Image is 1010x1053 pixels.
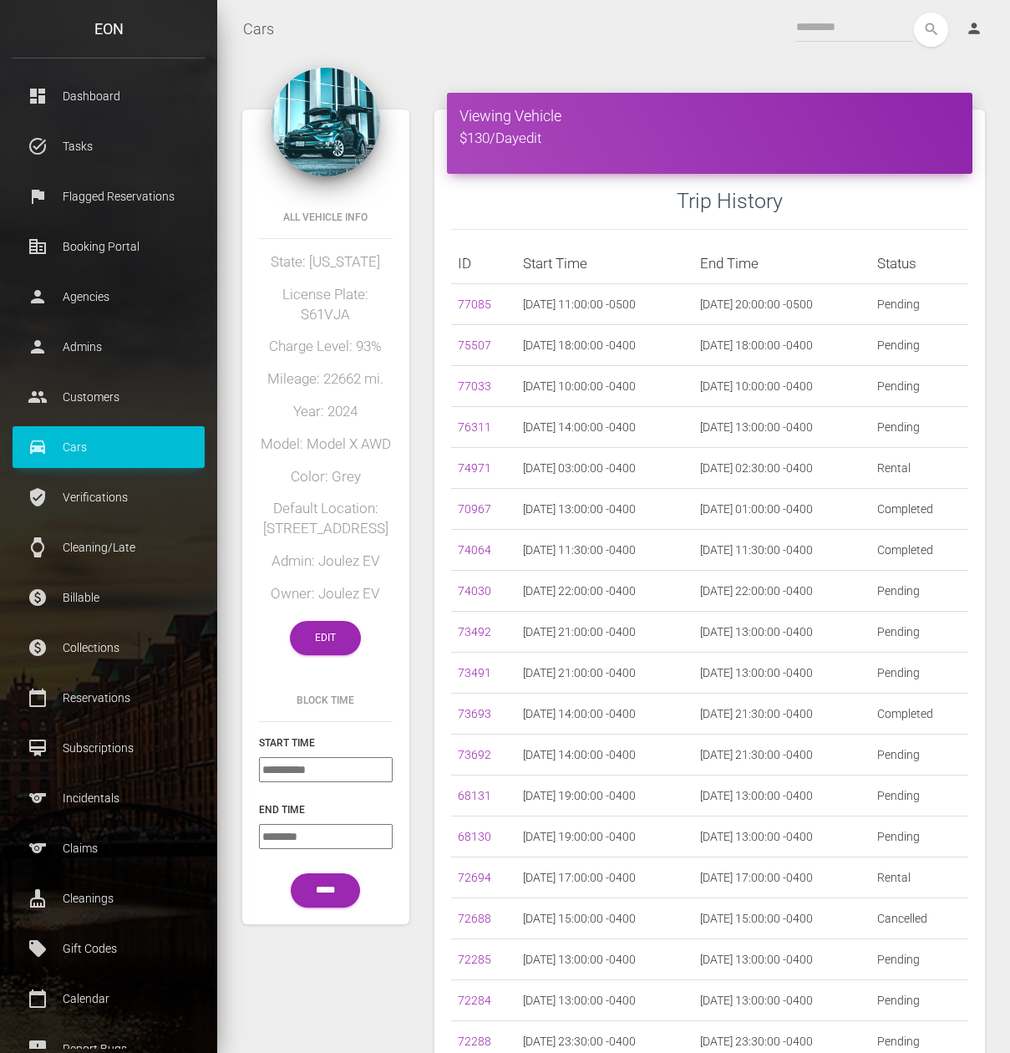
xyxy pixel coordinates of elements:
button: search [914,13,948,47]
h5: Mileage: 22662 mi. [259,369,393,389]
td: [DATE] 01:00:00 -0400 [693,489,870,530]
th: End Time [693,243,870,284]
p: Subscriptions [25,735,192,760]
td: [DATE] 21:00:00 -0400 [516,612,693,653]
p: Flagged Reservations [25,184,192,209]
td: Pending [870,735,968,776]
a: edit [519,130,541,146]
h5: Year: 2024 [259,402,393,422]
a: person [953,13,997,46]
p: Agencies [25,284,192,309]
td: Pending [870,325,968,366]
h5: Admin: Joulez EV [259,552,393,572]
td: [DATE] 13:00:00 -0400 [516,980,693,1021]
td: Rental [870,448,968,489]
p: Booking Portal [25,234,192,259]
a: 72688 [458,912,491,925]
a: 76311 [458,420,491,434]
p: Customers [25,384,192,409]
a: person Admins [13,326,205,368]
td: [DATE] 02:30:00 -0400 [693,448,870,489]
h4: Viewing Vehicle [459,105,960,126]
a: cleaning_services Cleanings [13,877,205,919]
td: [DATE] 13:00:00 -0400 [516,939,693,980]
td: [DATE] 03:00:00 -0400 [516,448,693,489]
a: task_alt Tasks [13,125,205,167]
a: people Customers [13,376,205,418]
td: [DATE] 10:00:00 -0400 [693,366,870,407]
td: Pending [870,980,968,1021]
td: [DATE] 11:30:00 -0400 [516,530,693,571]
a: 72284 [458,994,491,1007]
th: Start Time [516,243,693,284]
h6: End Time [259,802,393,817]
a: sports Claims [13,827,205,869]
a: 74030 [458,584,491,598]
a: corporate_fare Booking Portal [13,226,205,267]
td: Completed [870,530,968,571]
p: Calendar [25,986,192,1011]
a: drive_eta Cars [13,426,205,468]
a: 73693 [458,707,491,720]
p: Verifications [25,485,192,510]
h5: Default Location: [STREET_ADDRESS] [259,499,393,539]
td: [DATE] 10:00:00 -0400 [516,366,693,407]
td: [DATE] 21:30:00 -0400 [693,735,870,776]
td: [DATE] 18:00:00 -0400 [693,325,870,366]
a: watch Cleaning/Late [13,526,205,568]
td: [DATE] 22:00:00 -0400 [516,571,693,612]
a: 77033 [458,379,491,393]
td: Pending [870,284,968,325]
a: Edit [290,621,361,655]
td: [DATE] 17:00:00 -0400 [516,857,693,898]
a: verified_user Verifications [13,476,205,518]
h5: $130/Day [459,129,960,149]
p: Gift Codes [25,936,192,961]
p: Billable [25,585,192,610]
td: Pending [870,571,968,612]
img: 117.jpg [272,68,380,176]
a: 68131 [458,789,491,802]
a: 72694 [458,871,491,884]
td: [DATE] 17:00:00 -0400 [693,857,870,898]
h3: Trip History [677,186,968,216]
td: [DATE] 14:00:00 -0400 [516,407,693,448]
a: 72285 [458,953,491,966]
h6: Start Time [259,735,393,750]
a: 73492 [458,625,491,638]
a: 74064 [458,543,491,557]
p: Cars [25,435,192,460]
p: Cleaning/Late [25,535,192,560]
h5: Color: Grey [259,467,393,487]
td: Pending [870,653,968,694]
p: Incidentals [25,786,192,811]
td: [DATE] 18:00:00 -0400 [516,325,693,366]
td: Pending [870,407,968,448]
a: 73491 [458,666,491,679]
a: 70967 [458,502,491,516]
a: local_offer Gift Codes [13,928,205,969]
a: card_membership Subscriptions [13,727,205,769]
p: Reservations [25,685,192,710]
td: Completed [870,694,968,735]
td: [DATE] 22:00:00 -0400 [693,571,870,612]
a: 68130 [458,830,491,843]
td: [DATE] 13:00:00 -0400 [693,939,870,980]
h5: Charge Level: 93% [259,337,393,357]
a: calendar_today Reservations [13,677,205,719]
p: Collections [25,635,192,660]
td: Cancelled [870,898,968,939]
a: calendar_today Calendar [13,978,205,1020]
td: [DATE] 20:00:00 -0500 [693,284,870,325]
p: Claims [25,836,192,861]
td: [DATE] 13:00:00 -0400 [693,776,870,816]
i: person [966,20,982,37]
a: 74971 [458,461,491,475]
a: flag Flagged Reservations [13,175,205,217]
p: Dashboard [25,84,192,109]
h5: State: [US_STATE] [259,252,393,272]
td: [DATE] 13:00:00 -0400 [693,653,870,694]
h5: Model: Model X AWD [259,435,393,455]
th: ID [451,243,517,284]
